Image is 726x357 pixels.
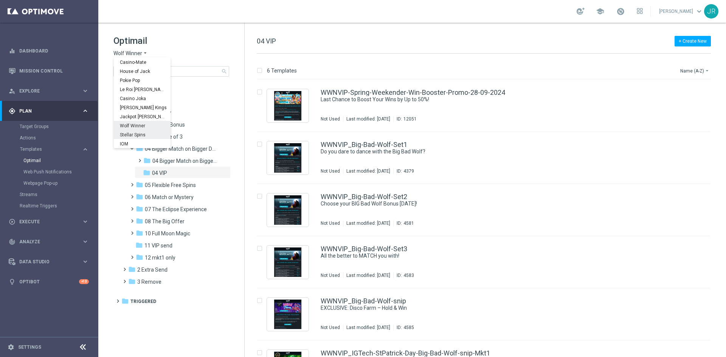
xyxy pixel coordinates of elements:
[393,272,414,278] div: ID:
[152,170,167,176] span: 04 VIP
[144,242,172,249] span: 11 VIP send
[249,184,724,236] div: Press SPACE to select this row.
[343,272,393,278] div: Last modified: [DATE]
[79,279,89,284] div: +10
[136,229,143,237] i: folder
[9,108,82,114] div: Plan
[20,147,74,151] span: Templates
[8,88,89,94] button: person_search Explore keyboard_arrow_right
[321,220,340,226] div: Not Used
[143,169,150,176] i: folder
[82,107,89,114] i: keyboard_arrow_right
[9,48,16,54] i: equalizer
[8,108,89,114] button: gps_fixed Plan keyboard_arrow_right
[82,218,89,225] i: keyboard_arrow_right
[9,61,89,81] div: Mission Control
[136,145,143,152] i: folder
[321,116,340,122] div: Not Used
[145,254,175,261] span: 12 mkt1 only
[114,57,171,148] ng-dropdown-panel: Options list
[321,168,340,174] div: Not Used
[695,7,703,15] span: keyboard_arrow_down
[321,272,340,278] div: Not Used
[9,108,16,114] i: gps_fixed
[321,148,661,155] a: Do you dare to dance with the Big Bad Wolf?
[135,241,143,249] i: folder
[393,116,417,122] div: ID:
[249,80,724,132] div: Press SPACE to select this row.
[130,298,156,305] span: Triggered
[321,252,678,260] div: All the better to MATCH you with!
[9,238,82,245] div: Analyze
[269,143,307,173] img: 4379.jpeg
[113,35,229,47] h1: Optimail
[136,217,143,225] i: folder
[321,89,505,96] a: WWNVIP-Spring-Weekender-Win-Booster-Promo-28-09-2024
[145,206,207,213] span: 07 The Eclipse Experience
[679,66,711,75] button: Name (A-Z)arrow_drop_down
[145,182,196,189] span: 05 Flexible Free Spins
[19,61,89,81] a: Mission Control
[269,195,307,225] img: 4581.jpeg
[393,168,414,174] div: ID:
[23,155,98,166] div: Optimail
[20,121,98,132] div: Target Groups
[142,50,148,57] i: arrow_drop_down
[8,279,89,285] button: lightbulb Optibot +10
[20,146,89,152] button: Templates keyboard_arrow_right
[321,96,661,103] a: Last Chance to Boost Your Wins by Up to 50%!
[23,166,98,178] div: Web Push Notifications
[8,48,89,54] button: equalizer Dashboard
[658,6,704,17] a: [PERSON_NAME]keyboard_arrow_down
[403,168,414,174] div: 4379
[8,344,14,351] i: settings
[343,325,393,331] div: Last modified: [DATE]
[113,66,229,77] input: Search Template
[20,192,79,198] a: Streams
[343,116,393,122] div: Last modified: [DATE]
[82,258,89,265] i: keyboard_arrow_right
[113,50,142,57] span: Wolf Winner
[403,116,417,122] div: 12051
[19,89,82,93] span: Explore
[8,219,89,225] div: play_circle_outline Execute keyboard_arrow_right
[9,218,82,225] div: Execute
[257,37,276,45] span: 04 VIP
[269,91,307,121] img: 12051.jpeg
[321,148,678,155] div: Do you dare to dance with the Big Bad Wolf?
[704,68,710,74] i: arrow_drop_down
[121,297,129,305] i: folder
[8,259,89,265] button: Data Studio keyboard_arrow_right
[20,147,82,151] div: Templates
[393,220,414,226] div: ID:
[321,200,678,207] div: Choose your BIG Bad Wolf Bonus today!
[249,132,724,184] div: Press SPACE to select this row.
[8,68,89,74] button: Mission Control
[343,168,393,174] div: Last modified: [DATE]
[23,178,98,189] div: Webpage Pop-up
[8,239,89,245] button: track_changes Analyze keyboard_arrow_right
[128,278,136,285] i: folder
[137,266,168,273] span: 2 Extra Send
[145,230,190,237] span: 10 Full Moon Magic
[18,345,41,349] a: Settings
[19,41,89,61] a: Dashboard
[321,141,407,148] a: WWNVIP_Big-Bad-Wolf-Set1
[136,193,143,201] i: folder
[321,200,661,207] a: Choose your BIG Bad Wolf Bonus [DATE]!
[343,220,393,226] div: Last modified: [DATE]
[403,272,414,278] div: 4583
[20,144,98,189] div: Templates
[249,236,724,288] div: Press SPACE to select this row.
[675,36,711,46] button: + Create New
[20,203,79,209] a: Realtime Triggers
[19,109,82,113] span: Plan
[143,157,151,164] i: folder
[20,200,98,212] div: Realtime Triggers
[23,180,79,186] a: Webpage Pop-up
